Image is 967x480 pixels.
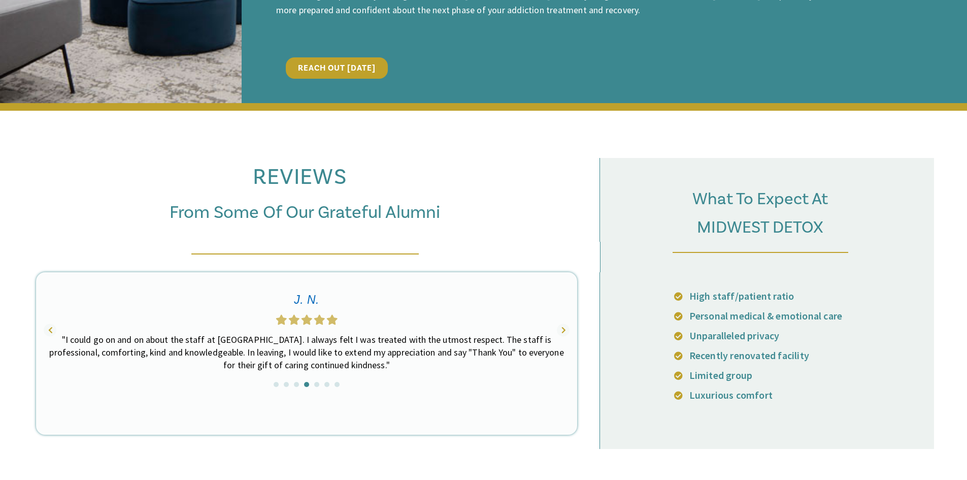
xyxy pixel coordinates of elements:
a: 2 [284,382,289,387]
p: High staff/patient ratio [689,290,929,302]
a: 6 [324,382,329,387]
p: Luxurious comfort [689,389,929,401]
label: 1 out of 5 stars [276,315,287,325]
a: 4 [304,382,309,387]
p: Limited group [689,369,929,381]
label: 2 out of 5 stars [287,315,300,325]
span: Reach Out [DATE] [298,63,376,73]
a: Reach Out [DATE] [286,57,388,79]
label: 4 out of 5 stars [313,315,325,325]
span: REVIEWS [253,163,346,191]
h4: J. N. [46,293,567,307]
span: What To Expect At MIDWEST DETOX [692,188,828,238]
p: Recently renovated facility [689,349,929,362]
p: "I could go on and on about the staff at [GEOGRAPHIC_DATA]. I always felt I was treated with the ... [46,333,567,372]
a: 1 [274,382,279,387]
a: 3 [294,382,299,387]
span: From Some Of Our Grateful Alumni [170,201,440,224]
a: 7 [335,382,340,387]
p: Unparalleled privacy [689,330,929,342]
label: 3 out of 5 stars [300,315,313,325]
a: 5 [314,382,319,387]
p: Personal medical & emotional care [689,310,929,322]
label: 5 out of 5 stars [325,315,338,325]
